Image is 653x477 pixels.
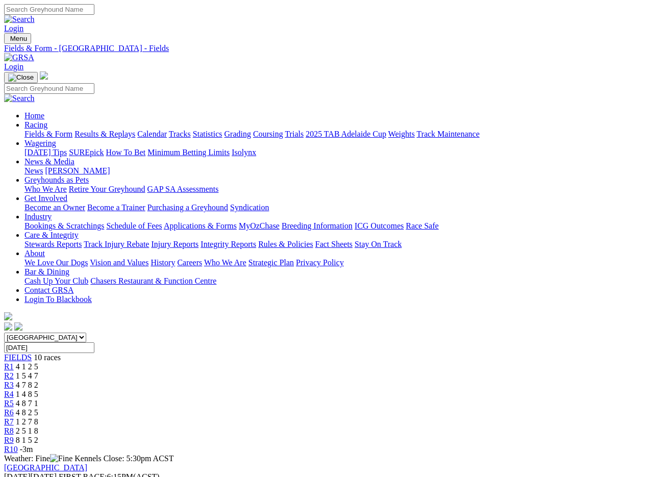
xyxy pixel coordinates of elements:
a: R7 [4,417,14,426]
span: 4 8 7 1 [16,399,38,408]
span: Weather: Fine [4,454,74,463]
a: Care & Integrity [24,231,79,239]
a: Stewards Reports [24,240,82,248]
img: Search [4,94,35,103]
a: Wagering [24,139,56,147]
a: Tracks [169,130,191,138]
a: Contact GRSA [24,286,73,294]
a: Fact Sheets [315,240,353,248]
button: Toggle navigation [4,72,38,83]
input: Select date [4,342,94,353]
a: Retire Your Greyhound [69,185,145,193]
a: R9 [4,436,14,444]
a: Statistics [193,130,222,138]
a: R10 [4,445,18,454]
a: Injury Reports [151,240,198,248]
img: logo-grsa-white.png [4,312,12,320]
a: Rules & Policies [258,240,313,248]
a: Vision and Values [90,258,148,267]
a: R6 [4,408,14,417]
a: Track Maintenance [417,130,480,138]
a: We Love Our Dogs [24,258,88,267]
a: [DATE] Tips [24,148,67,157]
img: GRSA [4,53,34,62]
span: 8 1 5 2 [16,436,38,444]
a: Racing [24,120,47,129]
div: Get Involved [24,203,649,212]
a: Results & Replays [74,130,135,138]
a: [GEOGRAPHIC_DATA] [4,463,87,472]
a: Become a Trainer [87,203,145,212]
div: News & Media [24,166,649,175]
a: Strategic Plan [248,258,294,267]
a: Greyhounds as Pets [24,175,89,184]
a: Minimum Betting Limits [147,148,230,157]
div: Racing [24,130,649,139]
a: R5 [4,399,14,408]
img: Close [8,73,34,82]
a: Purchasing a Greyhound [147,203,228,212]
a: Get Involved [24,194,67,203]
span: 4 7 8 2 [16,381,38,389]
input: Search [4,83,94,94]
a: Chasers Restaurant & Function Centre [90,277,216,285]
a: Become an Owner [24,203,85,212]
a: Login [4,62,23,71]
a: Bookings & Scratchings [24,221,104,230]
a: Weights [388,130,415,138]
a: Fields & Form - [GEOGRAPHIC_DATA] - Fields [4,44,649,53]
a: Race Safe [406,221,438,230]
a: SUREpick [69,148,104,157]
div: Greyhounds as Pets [24,185,649,194]
div: Care & Integrity [24,240,649,249]
a: Home [24,111,44,120]
a: Fields & Form [24,130,72,138]
span: 2 5 1 8 [16,426,38,435]
input: Search [4,4,94,15]
a: Syndication [230,203,269,212]
a: Isolynx [232,148,256,157]
img: logo-grsa-white.png [40,71,48,80]
a: Coursing [253,130,283,138]
a: How To Bet [106,148,146,157]
a: News & Media [24,157,74,166]
a: Applications & Forms [164,221,237,230]
a: ICG Outcomes [355,221,404,230]
a: Who We Are [204,258,246,267]
span: Kennels Close: 5:30pm ACST [74,454,173,463]
a: Breeding Information [282,221,353,230]
a: R2 [4,371,14,380]
a: Trials [285,130,304,138]
a: R1 [4,362,14,371]
div: About [24,258,649,267]
div: Industry [24,221,649,231]
a: GAP SA Assessments [147,185,219,193]
span: 1 2 7 8 [16,417,38,426]
a: History [150,258,175,267]
a: About [24,249,45,258]
a: 2025 TAB Adelaide Cup [306,130,386,138]
span: -3m [20,445,33,454]
a: R3 [4,381,14,389]
span: 1 5 4 7 [16,371,38,380]
span: Menu [10,35,27,42]
a: R8 [4,426,14,435]
a: R4 [4,390,14,398]
a: News [24,166,43,175]
a: Bar & Dining [24,267,69,276]
a: Integrity Reports [200,240,256,248]
a: Login To Blackbook [24,295,92,304]
span: 10 races [34,353,61,362]
span: 4 1 2 5 [16,362,38,371]
img: Search [4,15,35,24]
img: Fine [50,454,72,463]
a: Careers [177,258,202,267]
a: Who We Are [24,185,67,193]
